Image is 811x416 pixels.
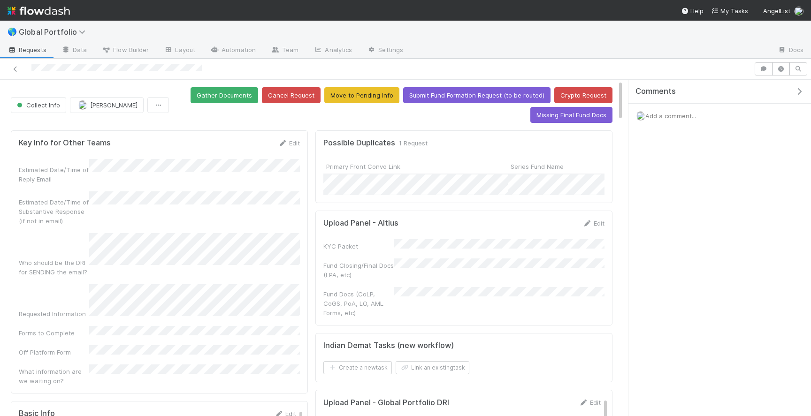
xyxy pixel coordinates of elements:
[19,367,89,386] div: What information are we waiting on?
[763,7,790,15] span: AngelList
[326,162,400,171] span: Primary Front Convo Link
[102,45,149,54] span: Flow Builder
[323,219,398,228] h5: Upload Panel - Altius
[511,162,564,171] span: Series Fund Name
[323,138,395,148] h5: Possible Duplicates
[530,107,612,123] button: Missing Final Fund Docs
[323,398,449,408] h5: Upload Panel - Global Portfolio DRI
[263,43,306,58] a: Team
[323,289,394,318] div: Fund Docs (CoLP, CoGS, PoA, LO, AML Forms, etc)
[323,261,394,280] div: Fund Closing/Final Docs (LPA, etc)
[794,7,803,16] img: avatar_e0ab5a02-4425-4644-8eca-231d5bcccdf4.png
[8,28,17,36] span: 🌎
[324,87,399,103] button: Move to Pending Info
[90,101,138,109] span: [PERSON_NAME]
[323,242,394,251] div: KYC Packet
[19,328,89,338] div: Forms to Complete
[15,101,60,109] span: Collect Info
[403,87,551,103] button: Submit Fund Formation Request (to be routed)
[306,43,360,58] a: Analytics
[8,45,46,54] span: Requests
[19,165,89,184] div: Estimated Date/Time of Reply Email
[582,219,604,227] a: Edit
[278,139,300,147] a: Edit
[681,6,704,15] div: Help
[70,97,144,113] button: [PERSON_NAME]
[579,399,601,406] a: Edit
[78,100,87,110] img: avatar_e0ab5a02-4425-4644-8eca-231d5bcccdf4.png
[636,111,645,121] img: avatar_e0ab5a02-4425-4644-8eca-231d5bcccdf4.png
[711,6,748,15] a: My Tasks
[396,361,469,374] button: Link an existingtask
[711,7,748,15] span: My Tasks
[323,361,392,374] button: Create a newtask
[554,87,612,103] button: Crypto Request
[94,43,156,58] a: Flow Builder
[19,309,89,318] div: Requested Information
[19,27,90,37] span: Global Portfolio
[770,43,811,58] a: Docs
[399,138,428,148] span: 1 Request
[19,197,89,226] div: Estimated Date/Time of Substantive Response (if not in email)
[11,97,66,113] button: Collect Info
[8,3,70,19] img: logo-inverted-e16ddd16eac7371096b0.svg
[203,43,263,58] a: Automation
[54,43,94,58] a: Data
[360,43,411,58] a: Settings
[323,341,454,350] h5: Indian Demat Tasks (new workflow)
[156,43,203,58] a: Layout
[262,87,321,103] button: Cancel Request
[191,87,258,103] button: Gather Documents
[645,112,696,120] span: Add a comment...
[19,138,111,148] h5: Key Info for Other Teams
[635,87,676,96] span: Comments
[19,258,89,277] div: Who should be the DRI for SENDING the email?
[19,348,89,357] div: Off Platform Form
